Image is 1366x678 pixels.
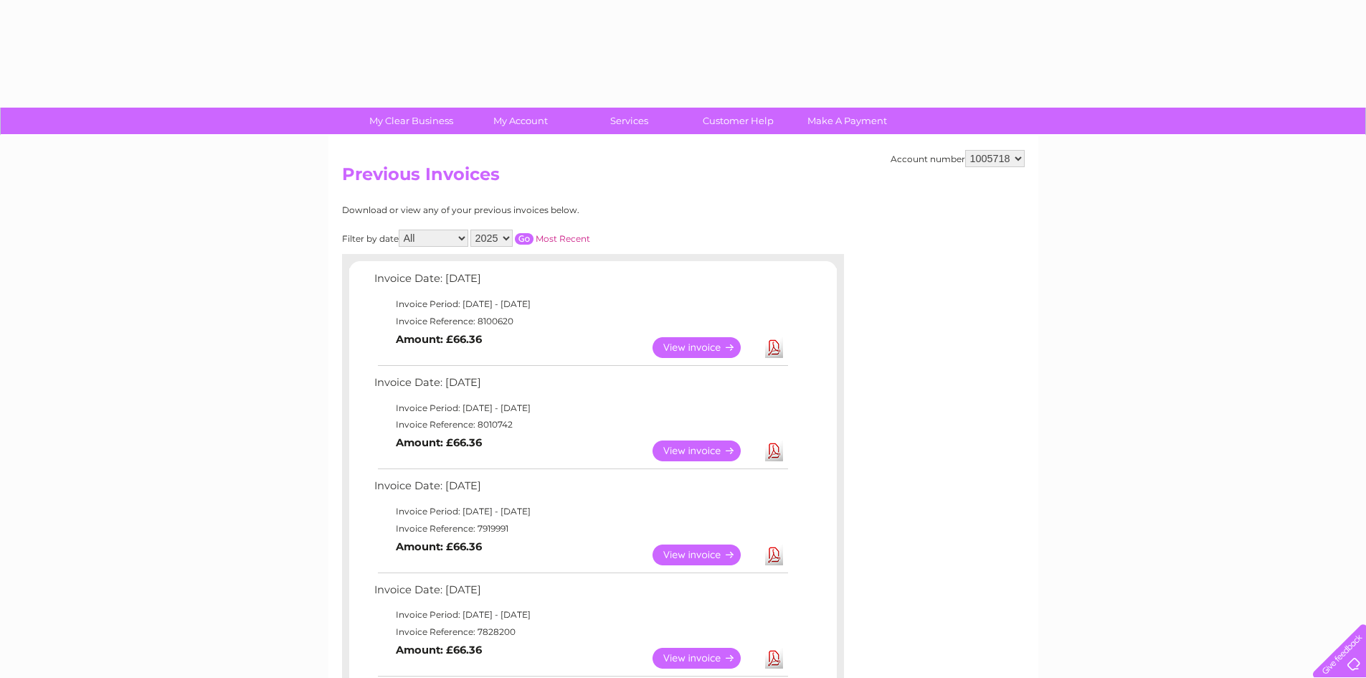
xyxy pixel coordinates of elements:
[653,441,758,461] a: View
[461,108,579,134] a: My Account
[371,580,790,607] td: Invoice Date: [DATE]
[342,164,1025,192] h2: Previous Invoices
[371,269,790,296] td: Invoice Date: [DATE]
[396,333,482,346] b: Amount: £66.36
[653,545,758,565] a: View
[653,337,758,358] a: View
[371,503,790,520] td: Invoice Period: [DATE] - [DATE]
[765,441,783,461] a: Download
[891,150,1025,167] div: Account number
[371,313,790,330] td: Invoice Reference: 8100620
[765,337,783,358] a: Download
[371,400,790,417] td: Invoice Period: [DATE] - [DATE]
[371,520,790,537] td: Invoice Reference: 7919991
[653,648,758,669] a: View
[396,644,482,656] b: Amount: £66.36
[396,436,482,449] b: Amount: £66.36
[371,606,790,623] td: Invoice Period: [DATE] - [DATE]
[352,108,470,134] a: My Clear Business
[536,233,590,244] a: Most Recent
[765,648,783,669] a: Download
[788,108,906,134] a: Make A Payment
[342,205,718,215] div: Download or view any of your previous invoices below.
[396,540,482,553] b: Amount: £66.36
[371,296,790,313] td: Invoice Period: [DATE] - [DATE]
[679,108,797,134] a: Customer Help
[371,623,790,641] td: Invoice Reference: 7828200
[371,373,790,400] td: Invoice Date: [DATE]
[371,476,790,503] td: Invoice Date: [DATE]
[765,545,783,565] a: Download
[570,108,688,134] a: Services
[342,230,718,247] div: Filter by date
[371,416,790,433] td: Invoice Reference: 8010742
